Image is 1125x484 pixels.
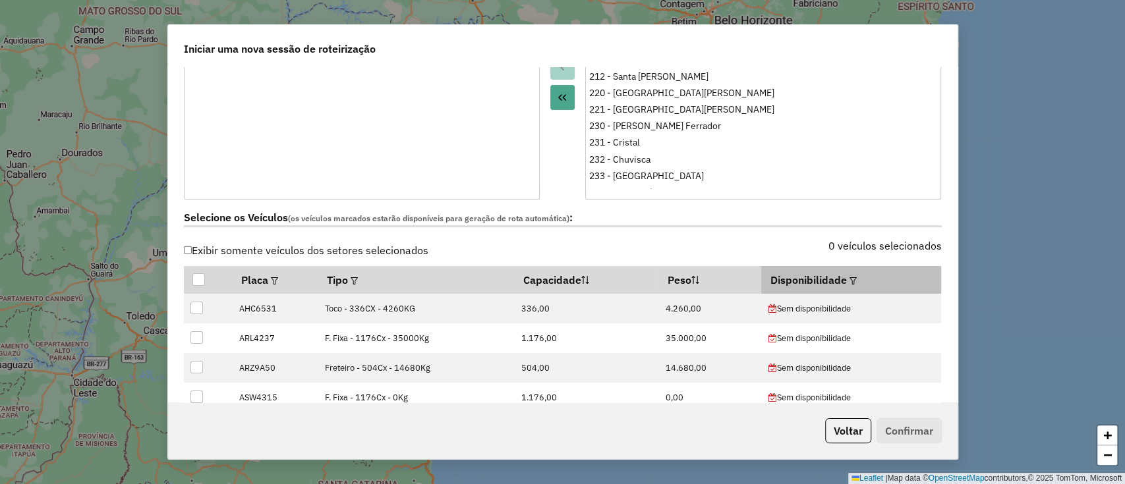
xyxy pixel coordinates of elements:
[825,418,871,443] button: Voltar
[929,473,985,483] a: OpenStreetMap
[589,119,937,133] div: 230 - [PERSON_NAME] Ferrador
[184,238,429,263] label: Exibir somente veículos dos setores selecionados
[589,169,937,183] div: 233 - [GEOGRAPHIC_DATA]
[550,85,575,110] button: Move All to Source
[515,353,658,383] td: 504,00
[515,323,658,353] td: 1.176,00
[184,246,192,254] input: Exibir somente veículos dos setores selecionados
[232,383,318,412] td: ASW4315
[589,186,937,200] div: 234 - Arambaré
[318,353,515,383] td: Freteiro - 504Cx - 14680Kg
[885,473,887,483] span: |
[658,266,761,294] th: Peso
[768,391,934,404] div: Sem disponibilidade
[589,70,937,84] div: 212 - Santa [PERSON_NAME]
[1097,425,1117,445] a: Zoom in
[1103,427,1112,443] span: +
[232,294,318,323] td: AHC6531
[768,394,776,402] i: 'Roteirizador.NaoPossuiAgenda' | translate
[828,238,942,254] label: 0 veículos selecionados
[232,323,318,353] td: ARL4237
[768,302,934,315] div: Sem disponibilidade
[515,383,658,412] td: 1.176,00
[515,266,658,294] th: Capacidade
[288,213,569,223] span: (os veículos marcados estarão disponíveis para geração de rota automática)
[1103,446,1112,463] span: −
[768,364,776,373] i: 'Roteirizador.NaoPossuiAgenda' | translate
[232,266,318,294] th: Placa
[768,335,776,343] i: 'Roteirizador.NaoPossuiAgenda' | translate
[589,86,937,100] div: 220 - [GEOGRAPHIC_DATA][PERSON_NAME]
[768,362,934,374] div: Sem disponibilidade
[589,103,937,117] div: 221 - [GEOGRAPHIC_DATA][PERSON_NAME]
[318,266,515,294] th: Tipo
[318,383,515,412] td: F. Fixa - 1176Cx - 0Kg
[848,473,1125,484] div: Map data © contributors,© 2025 TomTom, Microsoft
[184,209,942,227] label: Selecione os Veículos :
[658,353,761,383] td: 14.680,00
[658,323,761,353] td: 35.000,00
[232,353,318,383] td: ARZ9A50
[761,266,941,294] th: Disponibilidade
[768,305,776,313] i: 'Roteirizador.NaoPossuiAgenda' | translate
[589,153,937,167] div: 232 - Chuvisca
[1097,445,1117,465] a: Zoom out
[184,41,376,57] span: Iniciar uma nova sessão de roteirização
[658,294,761,323] td: 4.260,00
[851,473,883,483] a: Leaflet
[658,383,761,412] td: 0,00
[768,332,934,344] div: Sem disponibilidade
[515,294,658,323] td: 336,00
[589,136,937,149] div: 231 - Cristal
[318,294,515,323] td: Toco - 336CX - 4260KG
[318,323,515,353] td: F. Fixa - 1176Cx - 35000Kg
